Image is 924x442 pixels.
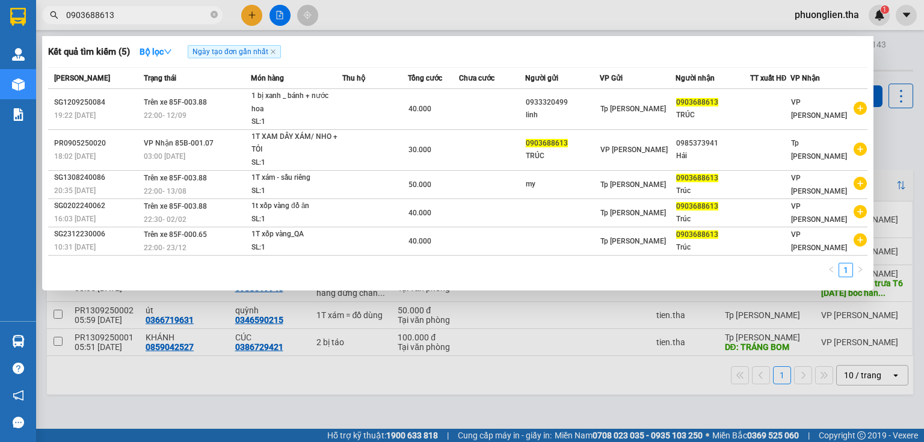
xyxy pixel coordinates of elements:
[13,417,24,428] span: message
[600,209,666,217] span: Tp [PERSON_NAME]
[791,230,847,252] span: VP [PERSON_NAME]
[211,10,218,21] span: close-circle
[408,146,431,154] span: 30.000
[750,74,787,82] span: TT xuất HĐ
[676,174,718,182] span: 0903688613
[144,230,207,239] span: Trên xe 85F-000.65
[251,74,284,82] span: Món hàng
[251,156,342,170] div: SL: 1
[676,98,718,106] span: 0903688613
[600,146,668,154] span: VP [PERSON_NAME]
[251,228,342,241] div: 1T xốp vàng_QA
[791,202,847,224] span: VP [PERSON_NAME]
[54,152,96,161] span: 18:02 [DATE]
[408,105,431,113] span: 40.000
[144,139,214,147] span: VP Nhận 85B-001.07
[525,74,558,82] span: Người gửi
[600,237,666,245] span: Tp [PERSON_NAME]
[66,8,208,22] input: Tìm tên, số ĐT hoặc mã đơn
[54,243,96,251] span: 10:31 [DATE]
[13,363,24,374] span: question-circle
[791,139,847,161] span: Tp [PERSON_NAME]
[140,47,172,57] strong: Bộ lọc
[526,139,568,147] span: 0903688613
[144,202,207,210] span: Trên xe 85F-003.88
[164,48,172,56] span: down
[791,174,847,195] span: VP [PERSON_NAME]
[270,49,276,55] span: close
[600,74,623,82] span: VP Gửi
[676,74,715,82] span: Người nhận
[854,177,867,190] span: plus-circle
[50,11,58,19] span: search
[144,187,186,195] span: 22:00 - 13/08
[408,209,431,217] span: 40.000
[251,115,342,129] div: SL: 1
[676,150,750,162] div: Hải
[828,266,835,273] span: left
[824,263,839,277] li: Previous Page
[600,180,666,189] span: Tp [PERSON_NAME]
[54,171,140,184] div: SG1308240086
[839,263,853,277] li: 1
[790,74,820,82] span: VP Nhận
[526,150,599,162] div: TRÚC
[54,137,140,150] div: PR0905250020
[676,137,750,150] div: 0985373941
[676,230,718,239] span: 0903688613
[12,335,25,348] img: warehouse-icon
[854,205,867,218] span: plus-circle
[251,241,342,254] div: SL: 1
[251,90,342,115] div: 1 bị xanh _ bánh + nước hoa
[839,263,852,277] a: 1
[54,74,110,82] span: [PERSON_NAME]
[526,109,599,121] div: linh
[251,185,342,198] div: SL: 1
[54,111,96,120] span: 19:22 [DATE]
[459,74,494,82] span: Chưa cước
[854,102,867,115] span: plus-circle
[211,11,218,18] span: close-circle
[676,213,750,226] div: Trúc
[54,96,140,109] div: SG1209250084
[144,74,176,82] span: Trạng thái
[251,171,342,185] div: 1T xám - sầu riêng
[54,200,140,212] div: SG0202240062
[251,200,342,213] div: 1t xốp vàng đồ ăn
[251,130,342,156] div: 1T XAM DÂY XÁM/ NHO + TỎI
[144,152,185,161] span: 03:00 [DATE]
[13,390,24,401] span: notification
[676,202,718,210] span: 0903688613
[824,263,839,277] button: left
[854,233,867,247] span: plus-circle
[188,45,281,58] span: Ngày tạo đơn gần nhất
[130,42,182,61] button: Bộ lọcdown
[144,174,207,182] span: Trên xe 85F-003.88
[54,215,96,223] span: 16:03 [DATE]
[54,186,96,195] span: 20:35 [DATE]
[12,108,25,121] img: solution-icon
[676,241,750,254] div: Trúc
[408,180,431,189] span: 50.000
[144,98,207,106] span: Trên xe 85F-003.88
[12,48,25,61] img: warehouse-icon
[854,143,867,156] span: plus-circle
[12,78,25,91] img: warehouse-icon
[408,74,442,82] span: Tổng cước
[853,263,867,277] button: right
[54,228,140,241] div: SG2312230006
[526,178,599,191] div: my
[857,266,864,273] span: right
[676,109,750,121] div: TRÚC
[600,105,666,113] span: Tp [PERSON_NAME]
[342,74,365,82] span: Thu hộ
[853,263,867,277] li: Next Page
[144,244,186,252] span: 22:00 - 23/12
[791,98,847,120] span: VP [PERSON_NAME]
[526,96,599,109] div: 0933320499
[251,213,342,226] div: SL: 1
[408,237,431,245] span: 40.000
[144,111,186,120] span: 22:00 - 12/09
[10,8,26,26] img: logo-vxr
[144,215,186,224] span: 22:30 - 02/02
